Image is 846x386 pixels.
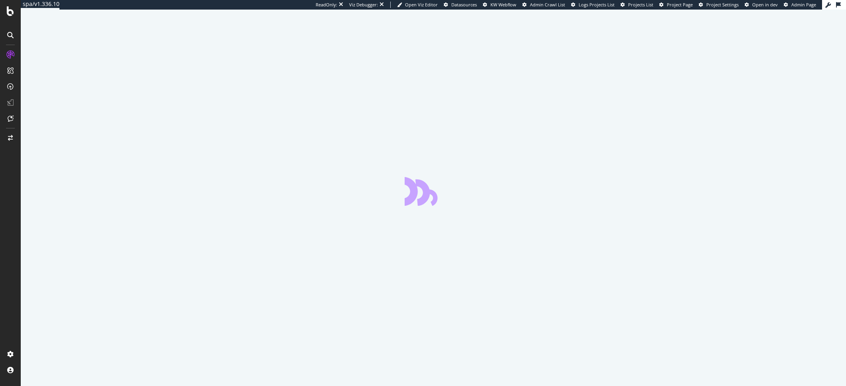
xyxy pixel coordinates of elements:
div: Viz Debugger: [349,2,378,8]
span: Admin Crawl List [530,2,565,8]
span: Open in dev [752,2,778,8]
a: Project Page [659,2,693,8]
a: Admin Crawl List [522,2,565,8]
span: KW Webflow [490,2,516,8]
a: Projects List [621,2,653,8]
a: Project Settings [699,2,739,8]
a: Open Viz Editor [397,2,438,8]
a: Admin Page [784,2,816,8]
span: Projects List [628,2,653,8]
div: animation [405,177,462,206]
a: Datasources [444,2,477,8]
span: Open Viz Editor [405,2,438,8]
span: Project Settings [706,2,739,8]
span: Datasources [451,2,477,8]
a: KW Webflow [483,2,516,8]
span: Project Page [667,2,693,8]
span: Admin Page [791,2,816,8]
a: Open in dev [745,2,778,8]
span: Logs Projects List [579,2,615,8]
a: Logs Projects List [571,2,615,8]
div: ReadOnly: [316,2,337,8]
